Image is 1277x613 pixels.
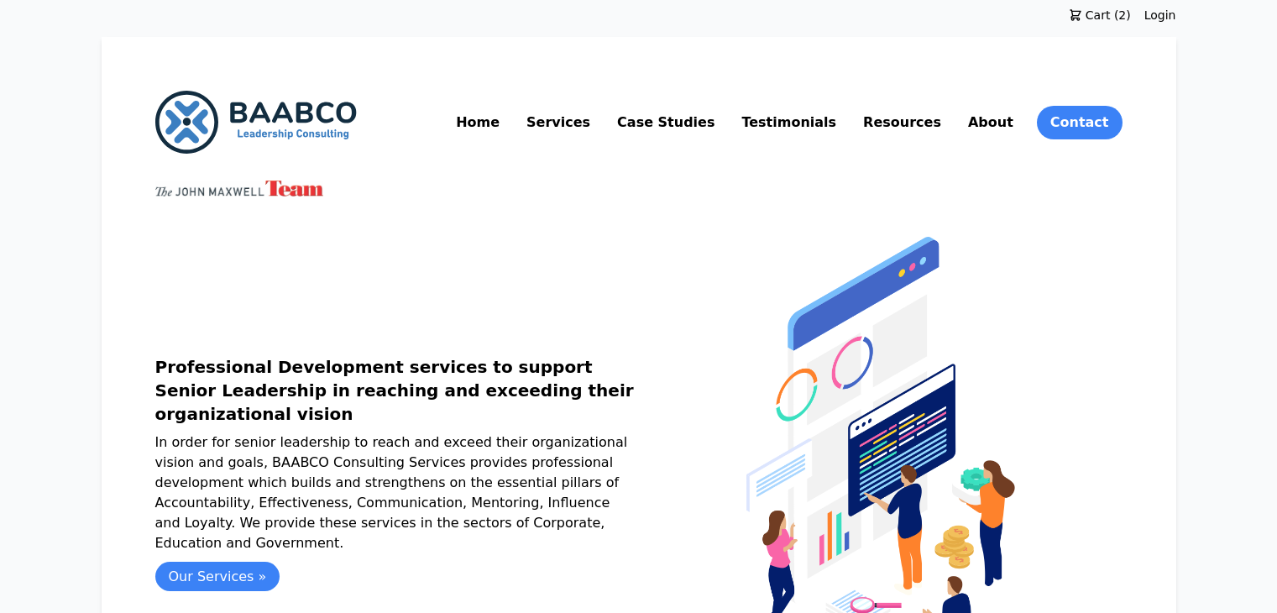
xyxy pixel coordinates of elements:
[155,91,357,154] img: BAABCO Consulting Services
[860,109,945,136] a: Resources
[614,109,718,136] a: Case Studies
[523,109,594,136] a: Services
[155,181,323,196] img: John Maxwell
[1055,7,1144,24] a: Cart (2)
[453,109,503,136] a: Home
[1037,106,1123,139] a: Contact
[155,432,639,553] p: In order for senior leadership to reach and exceed their organizational vision and goals, BAABCO ...
[155,355,639,426] h1: Professional Development services to support Senior Leadership in reaching and exceeding their or...
[1144,7,1176,24] a: Login
[965,109,1017,136] a: About
[738,109,840,136] a: Testimonials
[155,562,280,591] a: Our Services »
[1082,7,1131,24] span: Cart (2)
